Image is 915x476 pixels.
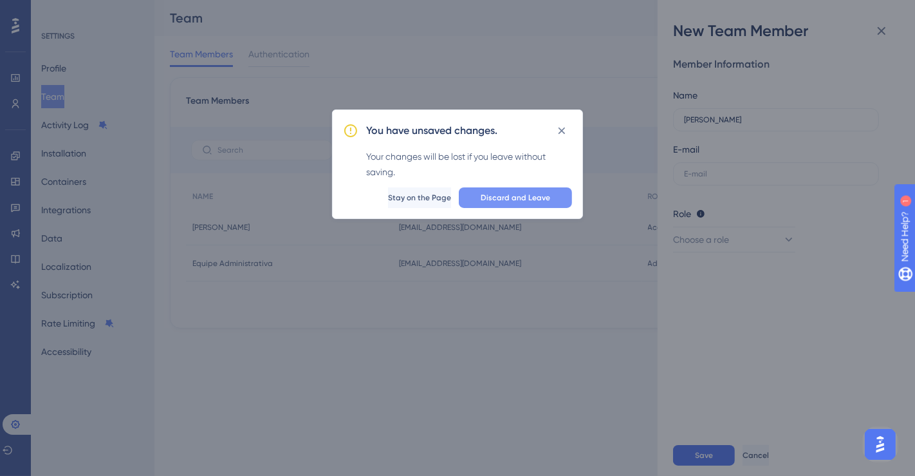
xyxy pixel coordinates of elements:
[861,425,900,464] iframe: UserGuiding AI Assistant Launcher
[89,6,93,17] div: 1
[481,193,550,203] span: Discard and Leave
[30,3,80,19] span: Need Help?
[366,149,572,180] div: Your changes will be lost if you leave without saving.
[388,193,451,203] span: Stay on the Page
[366,123,497,138] h2: You have unsaved changes.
